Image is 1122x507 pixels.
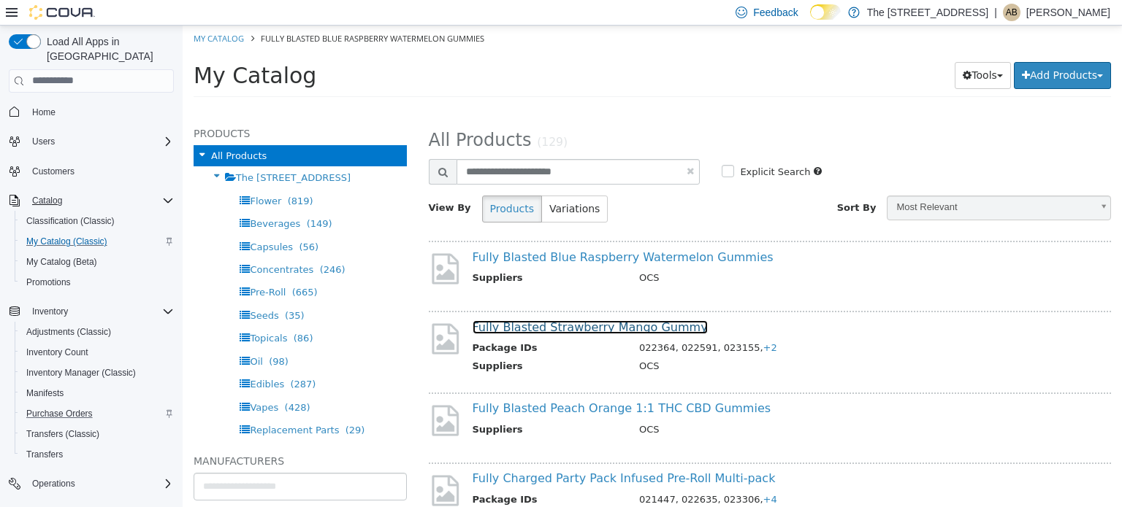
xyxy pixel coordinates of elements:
button: My Catalog (Beta) [15,252,180,272]
a: Fully Blasted Strawberry Mango Gummy [290,295,525,309]
span: Adjustments (Classic) [20,323,174,341]
span: Seeds [67,285,96,295]
span: Feedback [753,5,798,20]
button: Products [299,170,359,197]
span: Inventory Count [26,347,88,358]
span: My Catalog (Beta) [20,253,174,271]
small: (129) [354,110,385,123]
a: Classification (Classic) [20,212,121,230]
span: Classification (Classic) [20,212,174,230]
div: Adrian Battiston [1003,4,1020,21]
img: missing-image.png [246,225,279,261]
span: All Products [28,125,84,136]
a: Most Relevant [704,170,928,195]
p: | [994,4,997,21]
span: (819) [105,170,131,181]
span: Inventory [26,303,174,320]
button: Transfers [15,444,180,465]
p: [PERSON_NAME] [1026,4,1110,21]
span: Purchase Orders [26,408,93,419]
span: Adjustments (Classic) [26,326,111,338]
td: OCS [446,397,914,415]
span: My Catalog (Beta) [26,256,97,268]
span: Inventory [32,306,68,317]
span: Manifests [26,387,64,399]
span: 022364, 022591, 023155, [457,317,595,328]
a: Purchase Orders [20,405,99,422]
span: View By [246,177,289,187]
span: (56) [116,216,136,227]
button: Inventory [26,303,74,320]
a: Inventory Count [20,344,94,361]
th: Suppliers [290,245,446,263]
button: Promotions [15,272,180,293]
span: Promotions [20,274,174,291]
span: My Catalog [11,37,134,63]
span: Sort By [654,177,694,187]
span: My Catalog (Classic) [20,233,174,250]
span: Edibles [67,353,102,364]
button: Inventory Count [15,342,180,363]
button: Home [3,101,180,123]
span: Fully Blasted Blue Raspberry Watermelon Gummies [78,7,302,18]
span: Classification (Classic) [26,215,115,227]
a: Promotions [20,274,77,291]
a: Customers [26,163,80,180]
button: Variations [359,170,425,197]
th: Suppliers [290,333,446,352]
span: Home [26,103,174,121]
button: Operations [3,473,180,494]
span: Users [32,136,55,147]
span: Promotions [26,276,71,288]
th: Package IDs [290,315,446,333]
span: Transfers [20,446,174,463]
span: (665) [110,261,135,272]
img: missing-image.png [246,377,279,413]
span: Replacement Parts [67,399,156,410]
span: Most Relevant [705,171,909,193]
button: Catalog [26,192,68,209]
button: Manifests [15,383,180,403]
span: Customers [26,162,174,180]
span: The [STREET_ADDRESS] [53,147,168,158]
img: Cova [29,5,95,20]
button: Tools [772,36,828,63]
a: Inventory Manager (Classic) [20,364,142,382]
a: My Catalog [11,7,61,18]
h5: Products [11,99,224,117]
span: My Catalog (Classic) [26,236,107,247]
span: Inventory Manager (Classic) [26,367,136,379]
span: AB [1006,4,1018,21]
td: OCS [446,245,914,263]
span: 021447, 022635, 023306, [457,468,595,479]
button: Classification (Classic) [15,211,180,231]
span: Inventory Count [20,344,174,361]
button: Inventory [3,301,180,322]
button: Add Products [831,36,928,63]
a: Fully Charged Party Pack Infused Pre-Roll Multi-pack [290,446,593,460]
span: (287) [107,353,133,364]
button: Adjustments (Classic) [15,322,180,342]
span: Oil [67,330,80,341]
span: All Products [246,104,349,125]
span: Beverages [67,193,118,204]
span: +2 [581,317,595,328]
span: Transfers [26,449,63,460]
span: Catalog [26,192,174,209]
button: Customers [3,160,180,182]
label: Explicit Search [554,139,627,154]
span: (428) [102,376,128,387]
th: Suppliers [290,397,446,415]
a: Home [26,104,61,121]
span: (246) [137,239,163,249]
span: Purchase Orders [20,405,174,422]
h5: Manufacturers [11,427,224,444]
span: Flower [67,170,99,181]
a: My Catalog (Beta) [20,253,103,271]
span: Operations [26,475,174,492]
button: Purchase Orders [15,403,180,424]
span: (35) [102,285,122,295]
a: My Catalog (Classic) [20,233,113,250]
a: Transfers [20,446,69,463]
span: Vapes [67,376,96,387]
